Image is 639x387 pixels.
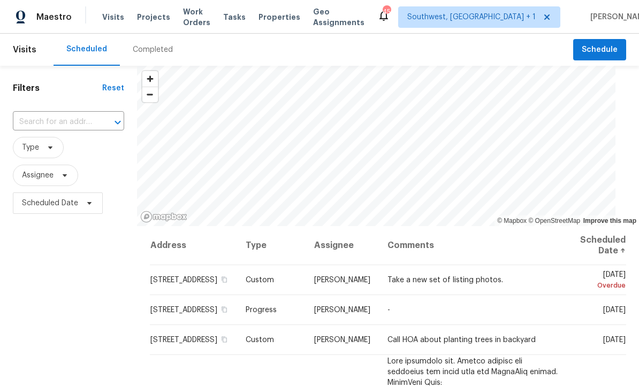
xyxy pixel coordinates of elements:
button: Copy Address [219,275,229,284]
button: Copy Address [219,305,229,314]
span: Custom [246,336,274,344]
span: Southwest, [GEOGRAPHIC_DATA] + 1 [407,12,536,22]
div: Overdue [575,280,626,291]
span: Geo Assignments [313,6,364,28]
span: Progress [246,306,277,314]
span: Type [22,142,39,153]
input: Search for an address... [13,114,94,130]
span: [PERSON_NAME] [314,306,370,314]
th: Assignee [306,226,379,265]
th: Address [150,226,238,265]
h1: Filters [13,83,102,94]
span: Schedule [582,43,618,57]
span: [STREET_ADDRESS] [150,306,217,314]
span: - [387,306,390,314]
span: Tasks [223,13,246,21]
a: Improve this map [583,217,636,225]
span: Assignee [22,170,54,181]
div: Scheduled [66,44,107,55]
span: [STREET_ADDRESS] [150,336,217,344]
span: [DATE] [603,306,626,314]
button: Zoom out [142,87,158,102]
span: Call HOA about planting trees in backyard [387,336,536,344]
div: Completed [133,44,173,55]
a: OpenStreetMap [528,217,580,225]
span: [STREET_ADDRESS] [150,276,217,284]
th: Type [237,226,306,265]
span: [DATE] [575,271,626,291]
span: Maestro [36,12,72,22]
th: Comments [379,226,566,265]
button: Open [110,115,125,130]
span: Visits [102,12,124,22]
span: Properties [258,12,300,22]
div: 45 [383,6,390,17]
a: Mapbox [497,217,527,225]
button: Zoom in [142,71,158,87]
span: [PERSON_NAME] [314,276,370,284]
span: Visits [13,38,36,61]
canvas: Map [137,66,615,226]
a: Mapbox homepage [140,211,187,223]
button: Schedule [573,39,626,61]
div: Reset [102,83,124,94]
span: [PERSON_NAME] [314,336,370,344]
span: Work Orders [183,6,210,28]
button: Copy Address [219,335,229,344]
span: [DATE] [603,336,626,344]
span: Take a new set of listing photos. [387,276,503,284]
span: Projects [137,12,170,22]
th: Scheduled Date ↑ [566,226,626,265]
span: Scheduled Date [22,198,78,208]
span: Custom [246,276,274,284]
